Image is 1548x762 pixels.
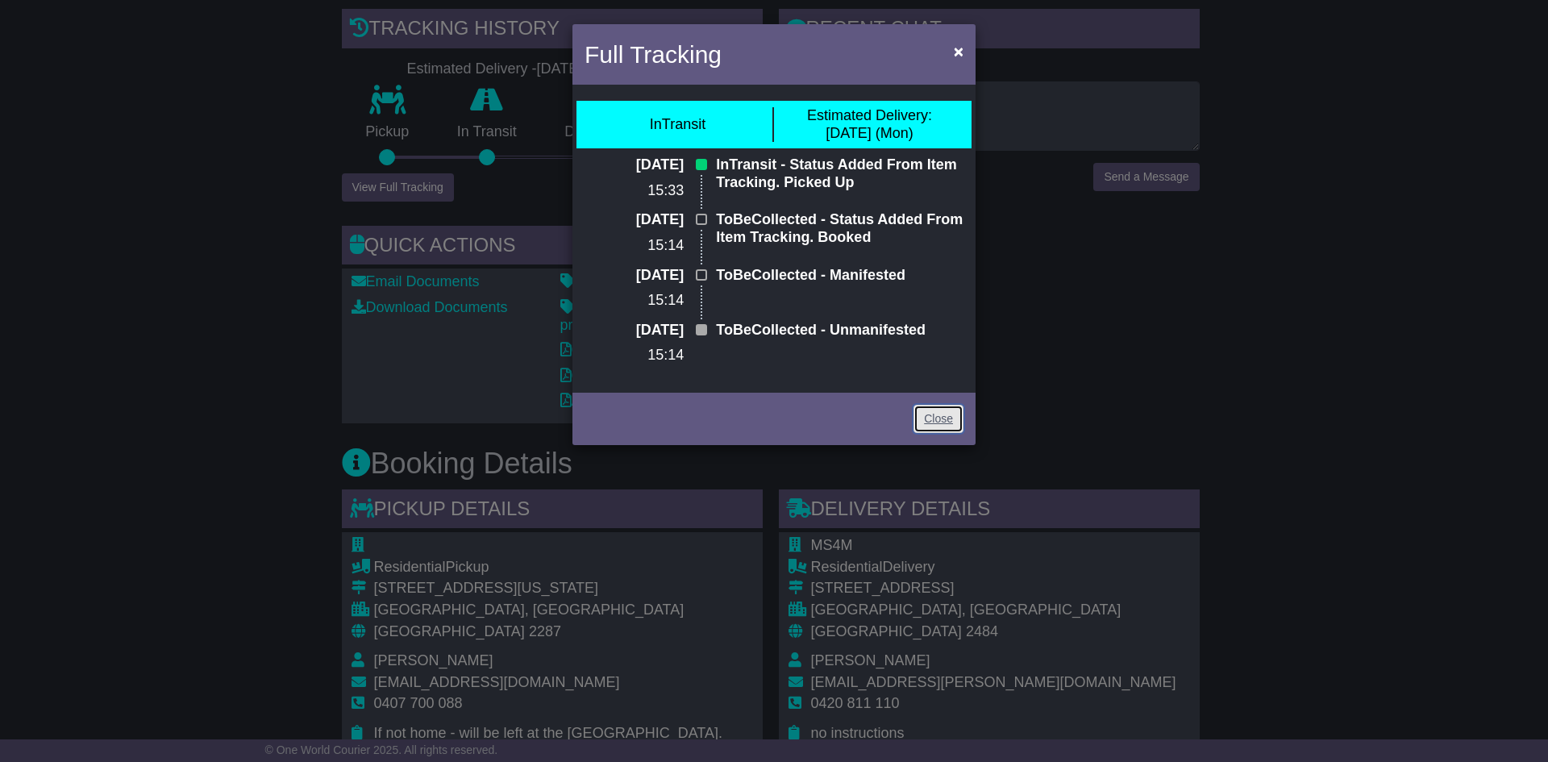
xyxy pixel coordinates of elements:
[585,267,684,285] p: [DATE]
[946,35,972,68] button: Close
[807,107,932,142] div: [DATE] (Mon)
[585,36,722,73] h4: Full Tracking
[807,107,932,123] span: Estimated Delivery:
[716,267,963,285] p: ToBeCollected - Manifested
[585,237,684,255] p: 15:14
[585,156,684,174] p: [DATE]
[716,322,963,339] p: ToBeCollected - Unmanifested
[585,292,684,310] p: 15:14
[913,405,963,433] a: Close
[716,211,963,246] p: ToBeCollected - Status Added From Item Tracking. Booked
[716,156,963,191] p: InTransit - Status Added From Item Tracking. Picked Up
[585,211,684,229] p: [DATE]
[954,42,963,60] span: ×
[650,116,705,134] div: InTransit
[585,182,684,200] p: 15:33
[585,347,684,364] p: 15:14
[585,322,684,339] p: [DATE]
